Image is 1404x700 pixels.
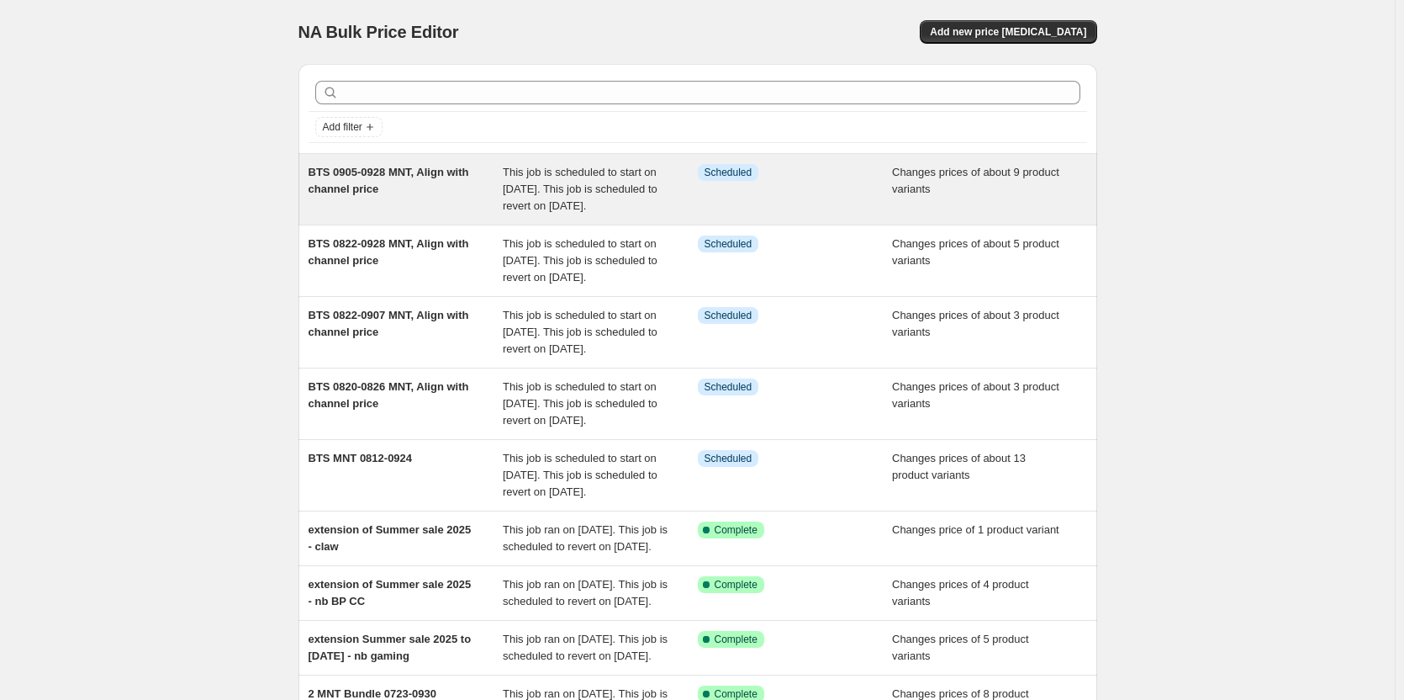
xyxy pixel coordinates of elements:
span: Scheduled [705,309,752,322]
span: BTS MNT 0812-0924 [309,452,413,464]
span: Complete [715,578,757,591]
span: 2 MNT Bundle 0723-0930 [309,687,436,700]
span: This job is scheduled to start on [DATE]. This job is scheduled to revert on [DATE]. [503,309,657,355]
button: Add new price [MEDICAL_DATA] [920,20,1096,44]
span: BTS 0822-0928 MNT, Align with channel price [309,237,469,267]
span: BTS 0822-0907 MNT, Align with channel price [309,309,469,338]
span: This job is scheduled to start on [DATE]. This job is scheduled to revert on [DATE]. [503,166,657,212]
span: extension Summer sale 2025 to [DATE] - nb gaming [309,633,472,662]
span: Changes price of 1 product variant [892,523,1059,536]
span: Changes prices of about 3 product variants [892,309,1059,338]
span: Changes prices of about 3 product variants [892,380,1059,410]
button: Add filter [315,117,383,137]
span: Changes prices of about 9 product variants [892,166,1059,195]
span: This job ran on [DATE]. This job is scheduled to revert on [DATE]. [503,578,668,607]
span: extension of Summer sale 2025 - nb BP CC [309,578,472,607]
span: Changes prices of 4 product variants [892,578,1029,607]
span: This job ran on [DATE]. This job is scheduled to revert on [DATE]. [503,523,668,553]
span: Scheduled [705,452,752,465]
span: Add new price [MEDICAL_DATA] [930,25,1086,39]
span: Scheduled [705,380,752,394]
span: BTS 0820-0826 MNT, Align with channel price [309,380,469,410]
span: extension of Summer sale 2025 - claw [309,523,472,553]
span: NA Bulk Price Editor [298,23,459,41]
span: This job is scheduled to start on [DATE]. This job is scheduled to revert on [DATE]. [503,380,657,427]
span: Complete [715,633,757,646]
span: BTS 0905-0928 MNT, Align with channel price [309,166,469,195]
span: Complete [715,523,757,537]
span: This job is scheduled to start on [DATE]. This job is scheduled to revert on [DATE]. [503,237,657,284]
span: Changes prices of 5 product variants [892,633,1029,662]
span: Scheduled [705,166,752,179]
span: Changes prices of about 5 product variants [892,237,1059,267]
span: Changes prices of about 13 product variants [892,452,1026,481]
span: This job ran on [DATE]. This job is scheduled to revert on [DATE]. [503,633,668,662]
span: Add filter [323,120,362,134]
span: This job is scheduled to start on [DATE]. This job is scheduled to revert on [DATE]. [503,452,657,498]
span: Scheduled [705,237,752,251]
